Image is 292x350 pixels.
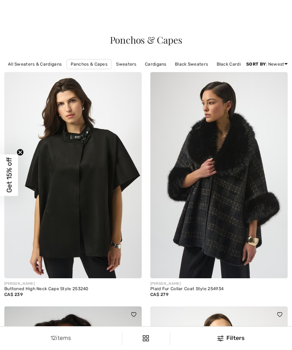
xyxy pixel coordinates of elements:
[4,287,142,292] div: Buttoned High Neck Cape Style 253240
[4,72,142,278] img: Buttoned High Neck Cape Style 253240. Black
[246,62,266,67] strong: Sort By
[110,34,182,46] span: Ponchos & Capes
[4,292,23,297] span: CA$ 239
[143,335,149,341] img: Filters
[5,158,13,193] span: Get 15% off
[213,59,255,69] a: Black Cardigans
[277,312,282,316] img: heart_black_full.svg
[174,334,288,342] div: Filters
[67,59,112,69] a: Panchos & Capes
[141,59,170,69] a: Cardigans
[17,149,24,156] button: Close teaser
[112,59,140,69] a: Sweaters
[131,312,136,316] img: heart_black_full.svg
[4,59,65,69] a: All Sweaters & Cardigans
[171,59,212,69] a: Black Sweaters
[246,61,288,67] div: : Newest
[150,72,288,278] img: Plaid Fur Collar Coat Style 254934. Black/Gold
[150,292,168,297] span: CA$ 279
[150,281,288,287] div: [PERSON_NAME]
[4,281,142,287] div: [PERSON_NAME]
[150,287,288,292] div: Plaid Fur Collar Coat Style 254934
[50,335,56,341] span: 12
[217,336,224,341] img: Filters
